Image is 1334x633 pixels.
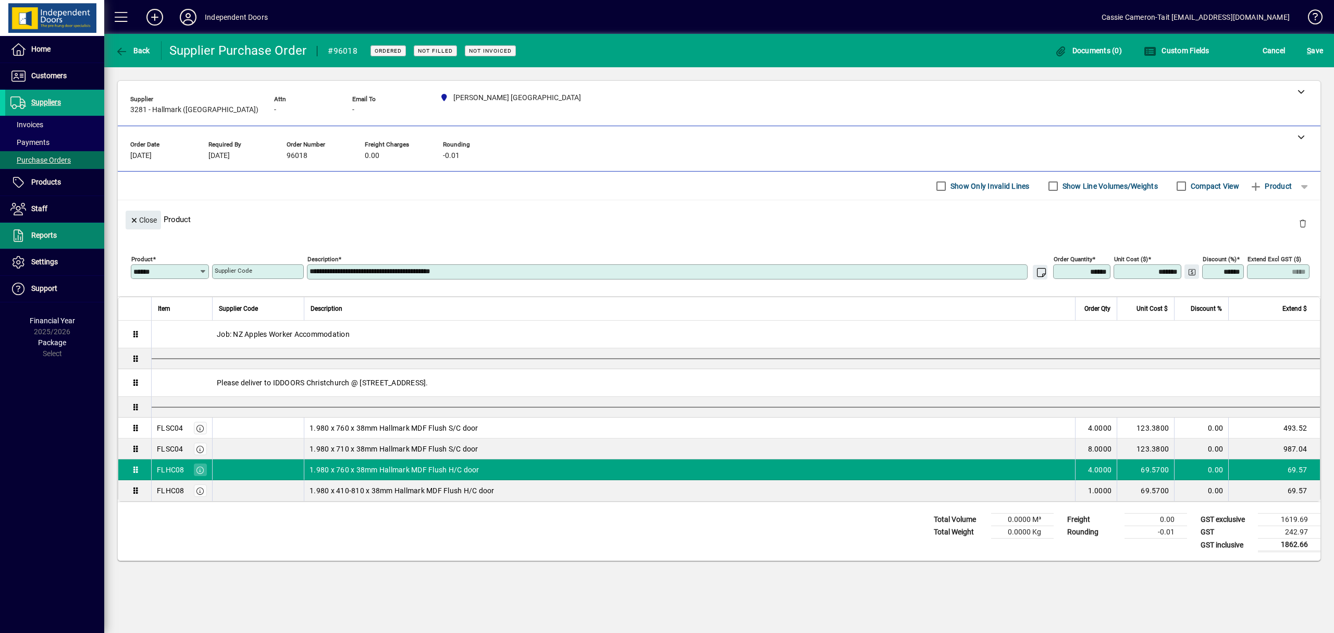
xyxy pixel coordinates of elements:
[1137,303,1168,314] span: Unit Cost $
[1174,418,1228,439] td: 0.00
[1052,41,1125,60] button: Documents (0)
[31,231,57,239] span: Reports
[1125,514,1187,526] td: 0.00
[929,514,991,526] td: Total Volume
[5,151,104,169] a: Purchase Orders
[31,284,57,293] span: Support
[1075,480,1117,501] td: 1.0000
[1191,303,1222,314] span: Discount %
[31,258,58,266] span: Settings
[1075,459,1117,480] td: 4.0000
[375,47,402,54] span: Ordered
[310,485,495,496] span: 1.980 x 410-810 x 38mm Hallmark MDF Flush H/C door
[1144,46,1209,55] span: Custom Fields
[104,41,162,60] app-page-header-button: Back
[113,41,153,60] button: Back
[5,196,104,222] a: Staff
[126,211,161,229] button: Close
[328,43,357,59] div: #96018
[10,156,71,164] span: Purchase Orders
[1258,539,1320,552] td: 1862.66
[274,106,276,114] span: -
[1075,418,1117,439] td: 4.0000
[1054,255,1092,263] mat-label: Order Quantity
[1195,526,1258,539] td: GST
[1062,526,1125,539] td: Rounding
[1307,46,1311,55] span: S
[1228,439,1320,459] td: 987.04
[310,444,478,454] span: 1.980 x 710 x 38mm Hallmark MDF Flush S/C door
[131,255,153,263] mat-label: Product
[130,106,258,114] span: 3281 - Hallmark ([GEOGRAPHIC_DATA])
[418,47,453,54] span: Not Filled
[123,215,164,224] app-page-header-button: Close
[31,71,67,80] span: Customers
[208,152,230,160] span: [DATE]
[158,303,170,314] span: Item
[31,45,51,53] span: Home
[1141,41,1212,60] button: Custom Fields
[5,249,104,275] a: Settings
[1250,178,1292,194] span: Product
[1260,41,1288,60] button: Cancel
[1258,526,1320,539] td: 242.97
[365,152,379,160] span: 0.00
[1117,459,1174,480] td: 69.5700
[5,63,104,89] a: Customers
[1300,2,1321,36] a: Knowledge Base
[1244,177,1297,196] button: Product
[948,181,1030,191] label: Show Only Invalid Lines
[1307,42,1323,59] span: ave
[1247,255,1301,263] mat-label: Extend excl GST ($)
[130,152,152,160] span: [DATE]
[1062,514,1125,526] td: Freight
[1184,264,1199,279] button: Change Price Levels
[1258,514,1320,526] td: 1619.69
[1054,46,1122,55] span: Documents (0)
[30,316,75,325] span: Financial Year
[1228,418,1320,439] td: 493.52
[169,42,307,59] div: Supplier Purchase Order
[1228,480,1320,501] td: 69.57
[1304,41,1326,60] button: Save
[157,485,184,496] div: FLHC08
[1084,303,1110,314] span: Order Qty
[5,36,104,63] a: Home
[5,116,104,133] a: Invoices
[1282,303,1307,314] span: Extend $
[10,120,43,129] span: Invoices
[138,8,171,27] button: Add
[1117,439,1174,459] td: 123.3800
[307,255,338,263] mat-label: Description
[5,133,104,151] a: Payments
[152,369,1320,396] div: Please deliver to IDDOORS Christchurch @ [STREET_ADDRESS].
[991,514,1054,526] td: 0.0000 M³
[31,204,47,213] span: Staff
[310,423,478,433] span: 1.980 x 760 x 38mm Hallmark MDF Flush S/C door
[205,9,268,26] div: Independent Doors
[443,152,460,160] span: -0.01
[118,200,1320,238] div: Product
[157,423,183,433] div: FLSC04
[1174,439,1228,459] td: 0.00
[31,98,61,106] span: Suppliers
[469,47,512,54] span: Not Invoiced
[219,303,258,314] span: Supplier Code
[929,526,991,539] td: Total Weight
[5,223,104,249] a: Reports
[1125,526,1187,539] td: -0.01
[1102,9,1290,26] div: Cassie Cameron-Tait [EMAIL_ADDRESS][DOMAIN_NAME]
[152,321,1320,348] div: Job: NZ Apples Worker Accommodation
[215,267,252,274] mat-label: Supplier Code
[1117,480,1174,501] td: 69.5700
[1228,459,1320,480] td: 69.57
[10,138,50,147] span: Payments
[1290,211,1315,236] button: Delete
[991,526,1054,539] td: 0.0000 Kg
[5,169,104,196] a: Products
[1290,218,1315,228] app-page-header-button: Delete
[1174,480,1228,501] td: 0.00
[1195,539,1258,552] td: GST inclusive
[310,465,479,475] span: 1.980 x 760 x 38mm Hallmark MDF Flush H/C door
[352,106,354,114] span: -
